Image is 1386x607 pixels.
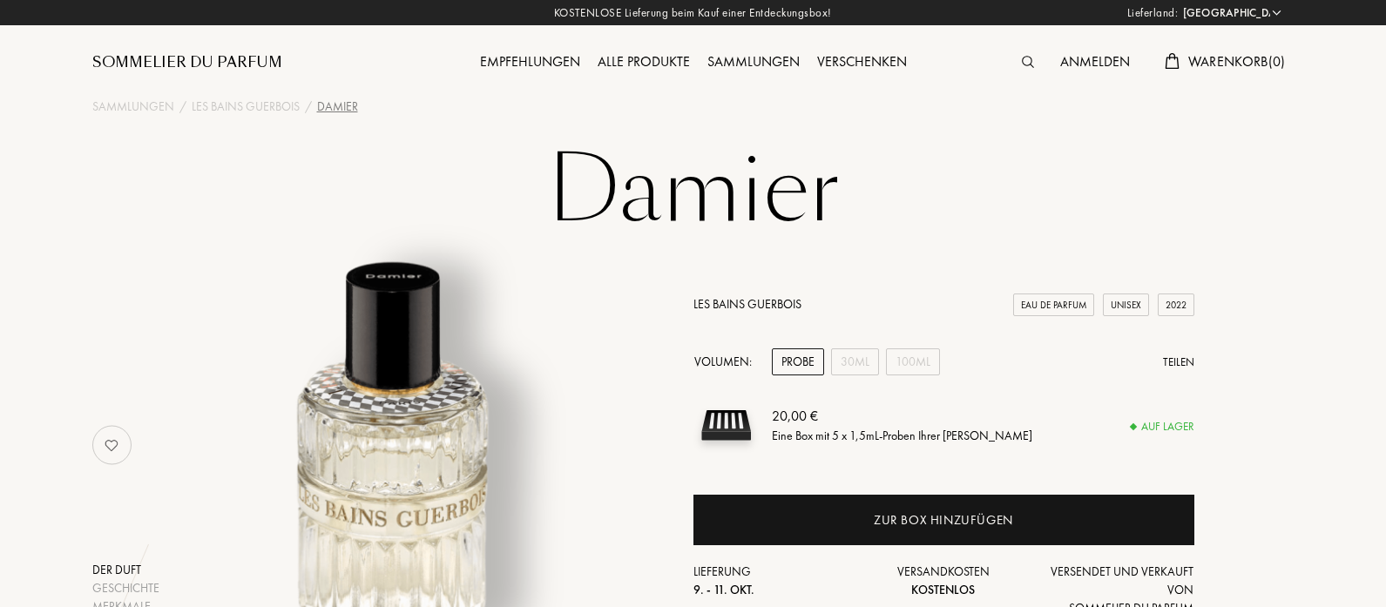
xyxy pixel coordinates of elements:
[699,52,808,71] a: Sammlungen
[1270,6,1283,19] img: arrow_w.png
[94,428,129,462] img: no_like_p.png
[886,348,940,375] div: 100mL
[1022,56,1034,68] img: search_icn.svg
[693,393,759,458] img: sample box
[808,51,916,74] div: Verschenken
[317,98,358,116] div: Damier
[1165,53,1179,69] img: cart.svg
[471,51,589,74] div: Empfehlungen
[305,98,312,116] div: /
[92,98,174,116] a: Sammlungen
[693,348,761,375] div: Volumen:
[772,348,824,375] div: Probe
[831,348,879,375] div: 30mL
[92,52,282,73] a: Sommelier du Parfum
[874,510,1013,530] div: Zur Box hinzufügen
[92,579,159,597] div: Geschichte
[258,143,1129,239] h1: Damier
[589,51,699,74] div: Alle Produkte
[1131,418,1194,435] div: Auf Lager
[179,98,186,116] div: /
[772,406,1032,427] div: 20,00 €
[589,52,699,71] a: Alle Produkte
[693,582,754,597] span: 9. - 11. Okt.
[1163,354,1194,371] div: Teilen
[1103,293,1149,317] div: Unisex
[192,98,300,116] a: Les Bains Guerbois
[471,52,589,71] a: Empfehlungen
[1127,4,1179,22] span: Lieferland:
[693,296,801,312] a: Les Bains Guerbois
[1158,293,1194,317] div: 2022
[808,52,916,71] a: Verschenken
[1051,51,1139,74] div: Anmelden
[911,582,975,597] span: Kostenlos
[860,563,1027,599] div: Versandkosten
[1013,293,1094,317] div: Eau de Parfum
[92,561,159,579] div: Der Duft
[1188,52,1286,71] span: Warenkorb ( 0 )
[1051,52,1139,71] a: Anmelden
[693,563,861,599] div: Lieferung
[772,427,1032,445] div: Eine Box mit 5 x 1,5mL-Proben Ihrer [PERSON_NAME]
[699,51,808,74] div: Sammlungen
